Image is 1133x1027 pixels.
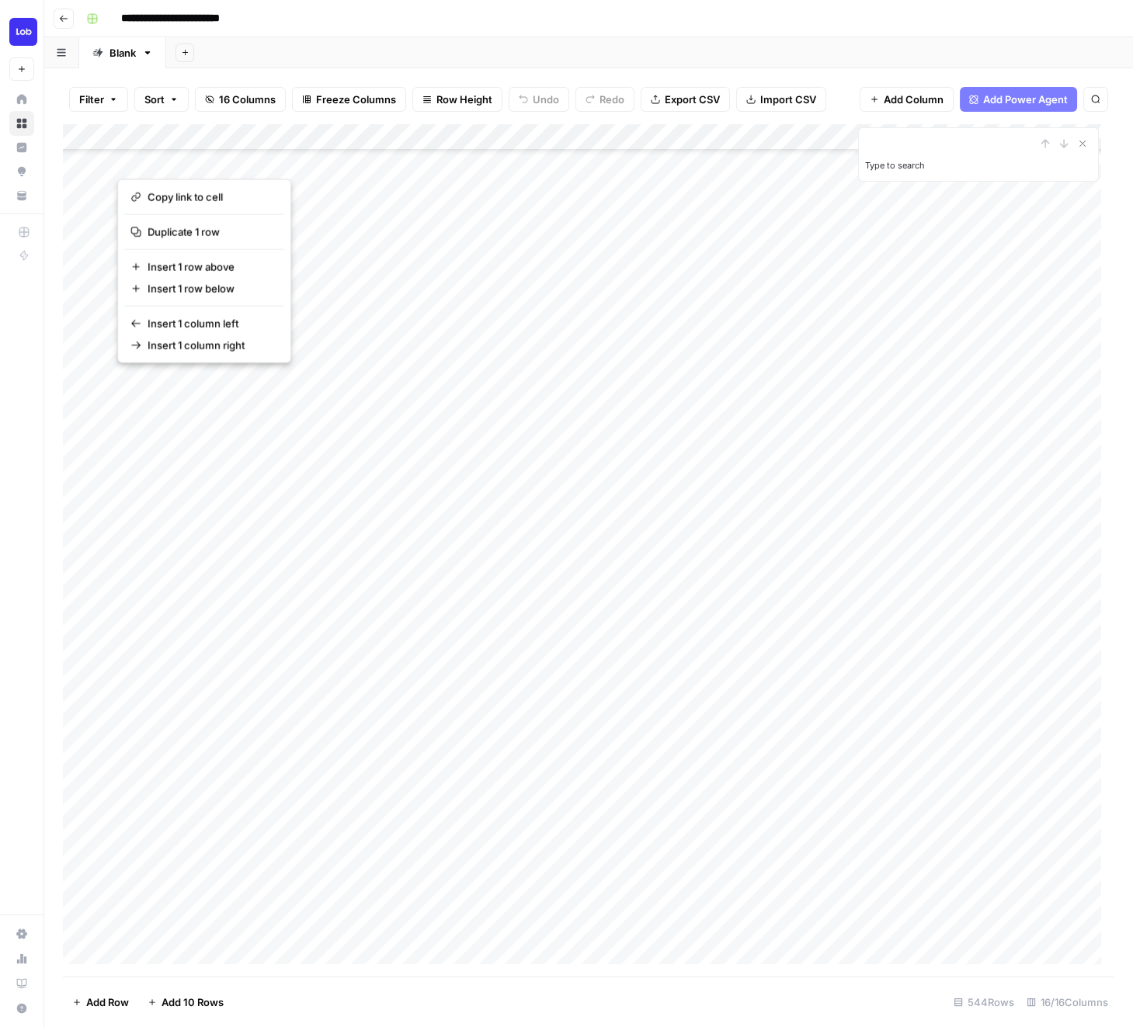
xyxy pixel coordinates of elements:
[412,87,502,112] button: Row Height
[436,92,492,107] span: Row Height
[195,87,286,112] button: 16 Columns
[219,92,276,107] span: 16 Columns
[79,92,104,107] span: Filter
[641,87,730,112] button: Export CSV
[86,994,129,1010] span: Add Row
[9,111,34,136] a: Browse
[144,92,165,107] span: Sort
[9,946,34,971] a: Usage
[575,87,634,112] button: Redo
[162,994,224,1010] span: Add 10 Rows
[63,990,138,1015] button: Add Row
[9,183,34,208] a: Your Data
[138,990,233,1015] button: Add 10 Rows
[1020,990,1114,1015] div: 16/16 Columns
[9,921,34,946] a: Settings
[947,990,1020,1015] div: 544 Rows
[865,160,925,171] label: Type to search
[533,92,559,107] span: Undo
[665,92,720,107] span: Export CSV
[736,87,826,112] button: Import CSV
[9,996,34,1021] button: Help + Support
[9,135,34,160] a: Insights
[1073,134,1092,153] button: Close Search
[860,87,954,112] button: Add Column
[134,87,189,112] button: Sort
[148,224,272,240] span: Duplicate 1 row
[9,159,34,184] a: Opportunities
[960,87,1077,112] button: Add Power Agent
[148,281,272,297] span: Insert 1 row below
[9,18,37,46] img: Lob Logo
[148,259,272,275] span: Insert 1 row above
[69,87,128,112] button: Filter
[509,87,569,112] button: Undo
[9,971,34,996] a: Learning Hub
[9,12,34,51] button: Workspace: Lob
[148,338,272,353] span: Insert 1 column right
[79,37,166,68] a: Blank
[983,92,1068,107] span: Add Power Agent
[9,87,34,112] a: Home
[600,92,624,107] span: Redo
[109,45,136,61] div: Blank
[884,92,944,107] span: Add Column
[760,92,816,107] span: Import CSV
[292,87,406,112] button: Freeze Columns
[316,92,396,107] span: Freeze Columns
[148,316,272,331] span: Insert 1 column left
[148,189,272,205] span: Copy link to cell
